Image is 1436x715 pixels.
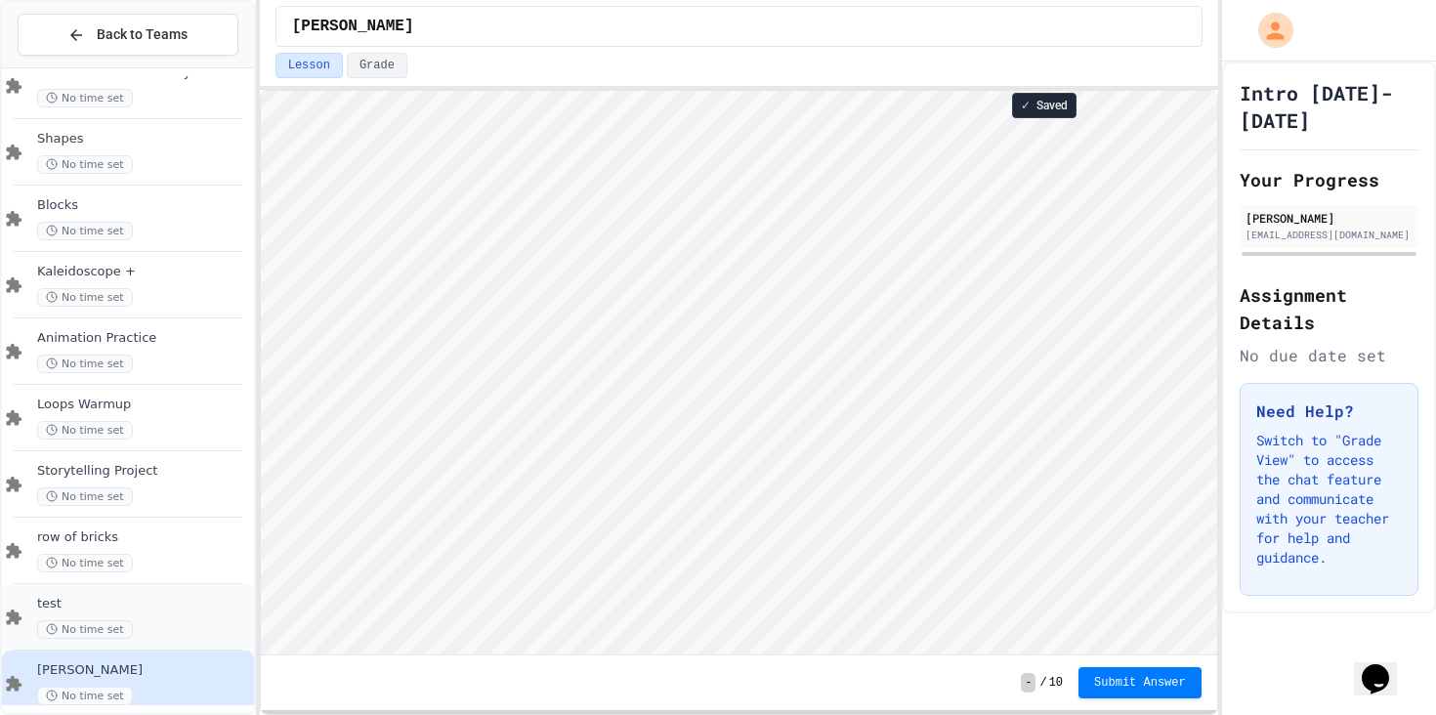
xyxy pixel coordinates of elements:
button: Lesson [275,53,343,78]
span: Mathy [292,15,414,38]
h2: Assignment Details [1240,281,1418,336]
span: No time set [37,687,133,705]
h1: Intro [DATE]-[DATE] [1240,79,1418,134]
span: test [37,596,250,612]
span: No time set [37,89,133,107]
span: Storytelling Project [37,463,250,480]
span: No time set [37,288,133,307]
h2: Your Progress [1240,166,1418,193]
h3: Need Help? [1256,400,1402,423]
span: Kaleidoscope + [37,264,250,280]
div: [PERSON_NAME] [1246,209,1413,227]
span: Back to Teams [97,24,188,45]
span: Saved [1036,98,1068,113]
span: Submit Answer [1094,675,1186,691]
span: Loops Warmup [37,397,250,413]
span: Animation Practice [37,330,250,347]
iframe: chat widget [1354,637,1416,695]
span: Blocks [37,197,250,214]
div: No due date set [1240,344,1418,367]
button: Back to Teams [18,14,238,56]
span: No time set [37,421,133,440]
span: / [1039,675,1046,691]
span: ✓ [1021,98,1031,113]
span: No time set [37,620,133,639]
span: Shapes [37,131,250,147]
span: - [1021,673,1035,693]
button: Grade [347,53,407,78]
span: No time set [37,554,133,572]
span: No time set [37,355,133,373]
span: No time set [37,487,133,506]
div: My Account [1238,8,1298,53]
p: Switch to "Grade View" to access the chat feature and communicate with your teacher for help and ... [1256,431,1402,568]
button: Submit Answer [1078,667,1202,698]
span: No time set [37,155,133,174]
span: row of bricks [37,529,250,546]
span: 10 [1049,675,1063,691]
span: [PERSON_NAME] [37,662,250,679]
div: [EMAIL_ADDRESS][DOMAIN_NAME] [1246,228,1413,242]
span: No time set [37,222,133,240]
iframe: Snap! Programming Environment [261,91,1217,654]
